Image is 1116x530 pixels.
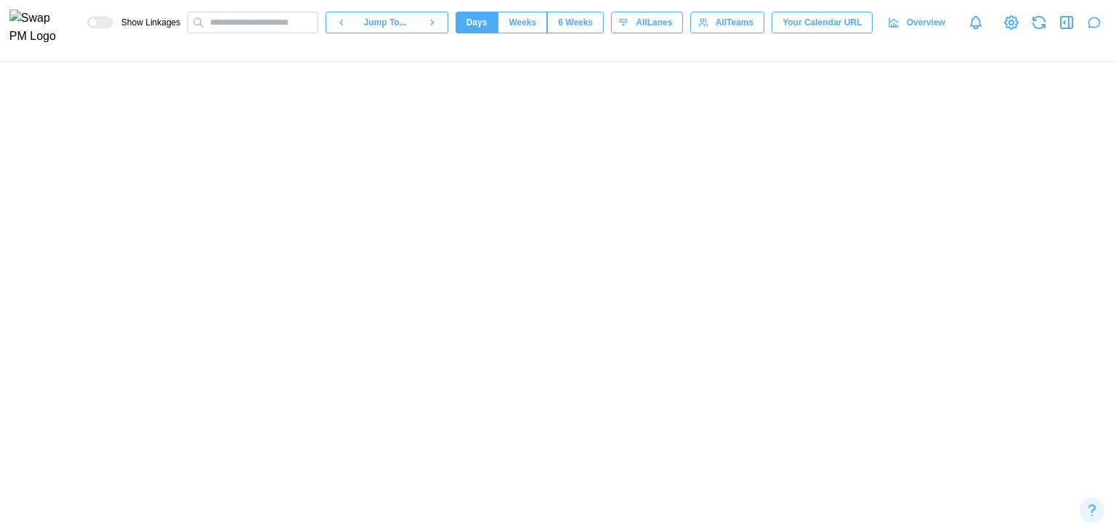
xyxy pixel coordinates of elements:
[466,12,488,33] span: Days
[636,12,672,33] span: All Lanes
[611,12,683,33] button: AllLanes
[1084,12,1104,33] button: Open project assistant
[783,12,862,33] span: Your Calendar URL
[1029,12,1049,33] button: Refresh Grid
[1001,12,1022,33] a: View Project
[456,12,498,33] button: Days
[509,12,536,33] span: Weeks
[498,12,547,33] button: Weeks
[558,12,593,33] span: 6 Weeks
[547,12,604,33] button: 6 Weeks
[716,12,753,33] span: All Teams
[907,12,945,33] span: Overview
[364,12,407,33] span: Jump To...
[963,10,988,35] a: Notifications
[9,9,68,46] img: Swap PM Logo
[690,12,764,33] button: AllTeams
[880,12,956,33] a: Overview
[357,12,416,33] button: Jump To...
[1056,12,1077,33] button: Open Drawer
[113,17,180,28] span: Show Linkages
[772,12,873,33] button: Your Calendar URL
